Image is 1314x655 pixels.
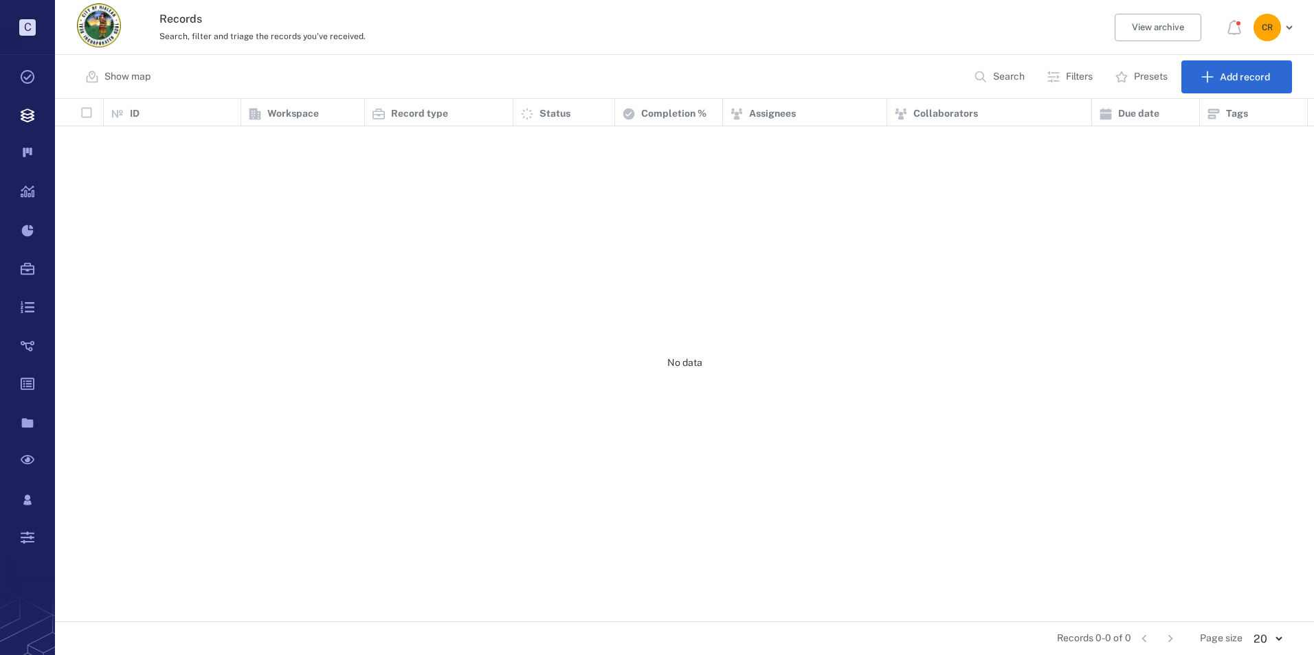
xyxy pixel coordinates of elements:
[19,19,36,36] p: C
[1254,14,1281,41] div: C R
[130,107,140,121] p: ID
[1057,632,1131,645] span: Records 0-0 of 0
[77,60,162,93] button: Show map
[993,70,1025,84] p: Search
[104,70,151,84] p: Show map
[1038,60,1104,93] button: Filters
[1254,14,1298,41] button: CR
[267,107,319,121] p: Workspace
[1118,107,1159,121] p: Due date
[1200,632,1243,645] span: Page size
[77,3,121,52] a: Go home
[1131,628,1183,650] nav: pagination navigation
[159,32,366,41] span: Search, filter and triage the records you've received.
[1134,70,1168,84] p: Presets
[1181,60,1292,93] button: Add record
[1226,107,1248,121] p: Tags
[159,11,904,27] h3: Records
[1106,60,1179,93] button: Presets
[1066,70,1093,84] p: Filters
[77,3,121,47] img: City of Hialeah logo
[1243,631,1292,647] div: 20
[749,107,796,121] p: Assignees
[913,107,978,121] p: Collaborators
[539,107,570,121] p: Status
[391,107,448,121] p: Record type
[641,107,706,121] p: Completion %
[966,60,1036,93] button: Search
[1115,14,1201,41] button: View archive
